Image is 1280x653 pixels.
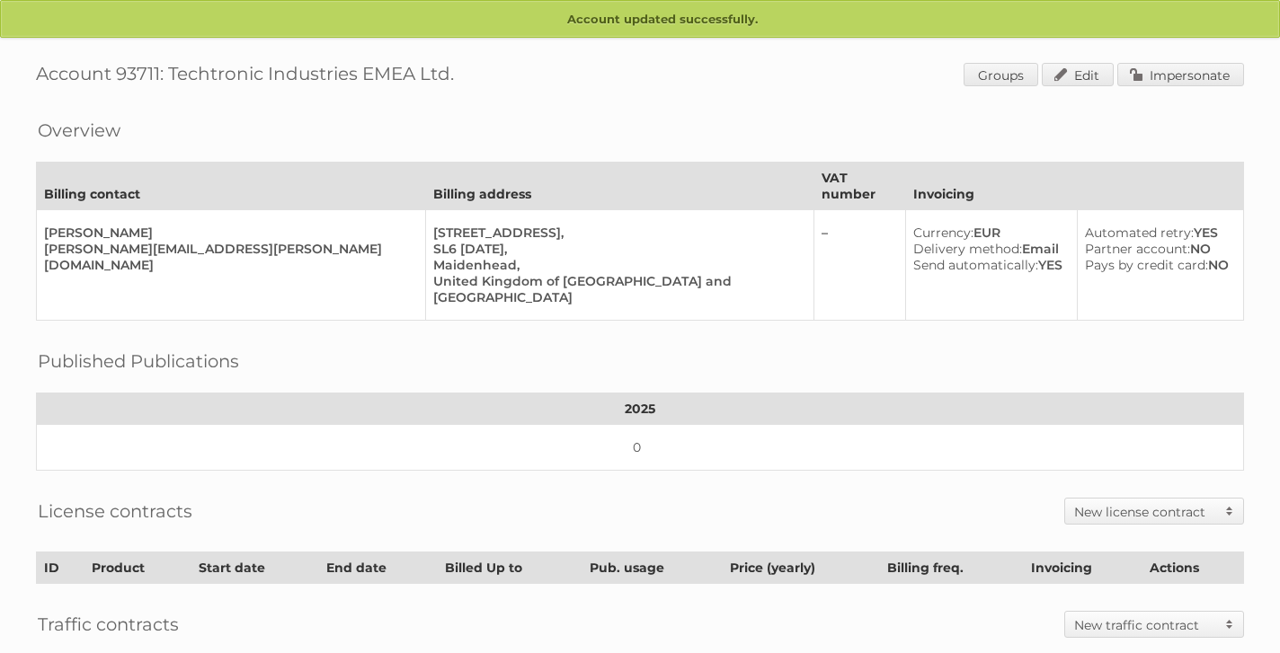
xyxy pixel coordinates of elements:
div: NO [1085,257,1229,273]
span: Automated retry: [1085,225,1194,241]
div: NO [1085,241,1229,257]
th: Invoicing [905,163,1243,210]
th: Actions [1142,552,1244,584]
span: Send automatically: [913,257,1038,273]
th: Start date [191,552,318,584]
h2: Traffic contracts [38,611,179,638]
td: – [814,210,906,321]
span: Currency: [913,225,973,241]
span: Delivery method: [913,241,1022,257]
th: ID [37,552,84,584]
h2: Published Publications [38,348,239,375]
a: New license contract [1065,499,1243,524]
a: Impersonate [1117,63,1244,86]
h2: New traffic contract [1074,616,1216,634]
a: Groups [964,63,1038,86]
a: New traffic contract [1065,612,1243,637]
span: Toggle [1216,499,1243,524]
td: 0 [37,425,1244,471]
th: Billing freq. [880,552,1023,584]
div: YES [1085,225,1229,241]
div: YES [913,257,1062,273]
th: 2025 [37,393,1244,425]
h1: Account 93711: Techtronic Industries EMEA Ltd. [36,63,1244,90]
h2: Overview [38,117,120,144]
th: Product [84,552,191,584]
th: VAT number [814,163,906,210]
span: Partner account: [1085,241,1190,257]
span: Toggle [1216,612,1243,637]
div: [PERSON_NAME][EMAIL_ADDRESS][PERSON_NAME][DOMAIN_NAME] [44,241,411,273]
p: Account updated successfully. [1,1,1279,39]
div: [STREET_ADDRESS], [433,225,800,241]
th: Price (yearly) [722,552,879,584]
h2: License contracts [38,498,192,525]
div: United Kingdom of [GEOGRAPHIC_DATA] and [GEOGRAPHIC_DATA] [433,273,800,305]
div: Maidenhead, [433,257,800,273]
th: Invoicing [1023,552,1142,584]
th: Billed Up to [437,552,582,584]
th: End date [319,552,437,584]
h2: New license contract [1074,503,1216,521]
a: Edit [1042,63,1114,86]
div: SL6 [DATE], [433,241,800,257]
th: Billing contact [37,163,426,210]
div: [PERSON_NAME] [44,225,411,241]
th: Billing address [425,163,814,210]
div: Email [913,241,1062,257]
th: Pub. usage [582,552,722,584]
span: Pays by credit card: [1085,257,1208,273]
div: EUR [913,225,1062,241]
